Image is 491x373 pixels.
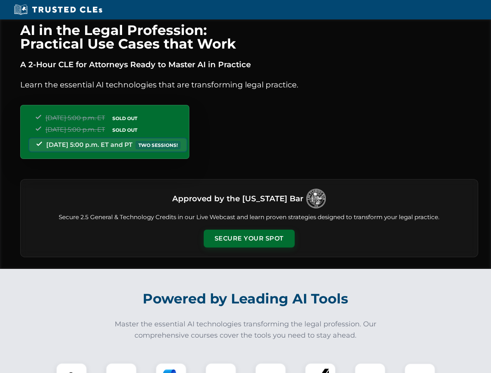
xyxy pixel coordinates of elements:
span: [DATE] 5:00 p.m. ET [45,114,105,122]
p: A 2-Hour CLE for Attorneys Ready to Master AI in Practice [20,58,478,71]
img: Trusted CLEs [12,4,105,16]
p: Learn the essential AI technologies that are transforming legal practice. [20,78,478,91]
h1: AI in the Legal Profession: Practical Use Cases that Work [20,23,478,51]
p: Master the essential AI technologies transforming the legal profession. Our comprehensive courses... [110,319,382,341]
span: SOLD OUT [110,114,140,122]
h2: Powered by Leading AI Tools [30,285,461,312]
button: Secure Your Spot [204,230,295,248]
h3: Approved by the [US_STATE] Bar [172,192,303,206]
span: SOLD OUT [110,126,140,134]
img: Logo [306,189,326,208]
span: [DATE] 5:00 p.m. ET [45,126,105,133]
p: Secure 2.5 General & Technology Credits in our Live Webcast and learn proven strategies designed ... [30,213,468,222]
